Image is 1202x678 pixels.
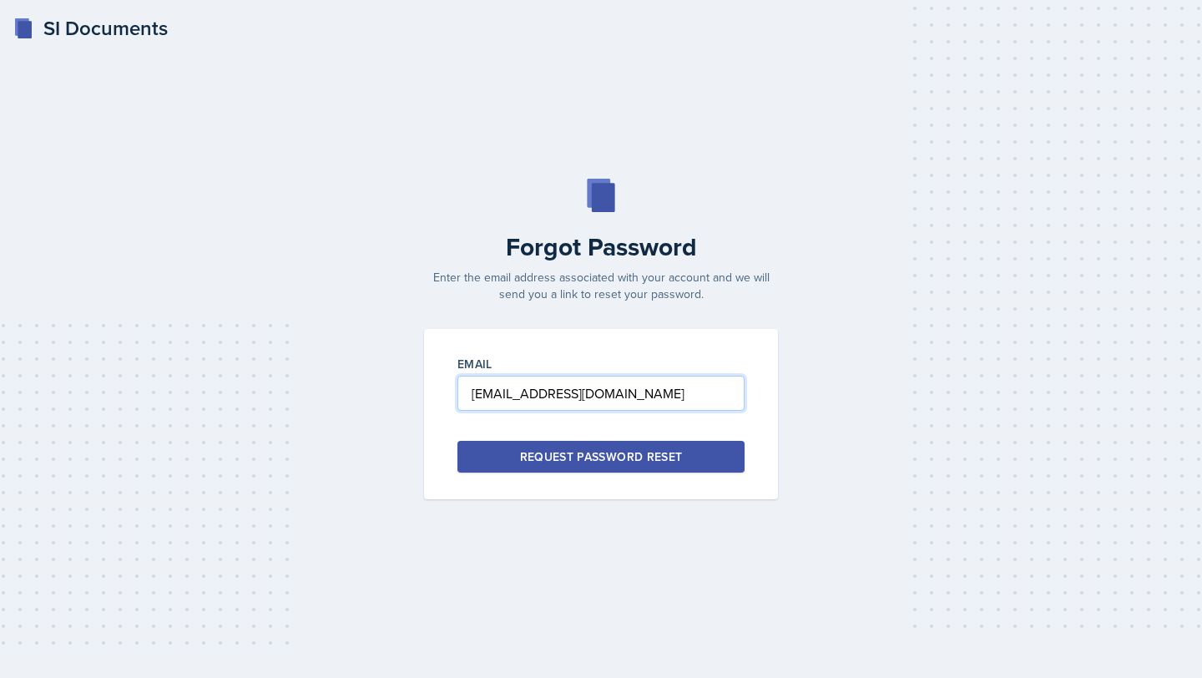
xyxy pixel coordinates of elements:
[520,448,683,465] div: Request Password Reset
[457,356,492,372] label: Email
[414,232,788,262] h2: Forgot Password
[457,441,745,473] button: Request Password Reset
[457,376,745,411] input: Email
[13,13,168,43] a: SI Documents
[414,269,788,302] p: Enter the email address associated with your account and we will send you a link to reset your pa...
